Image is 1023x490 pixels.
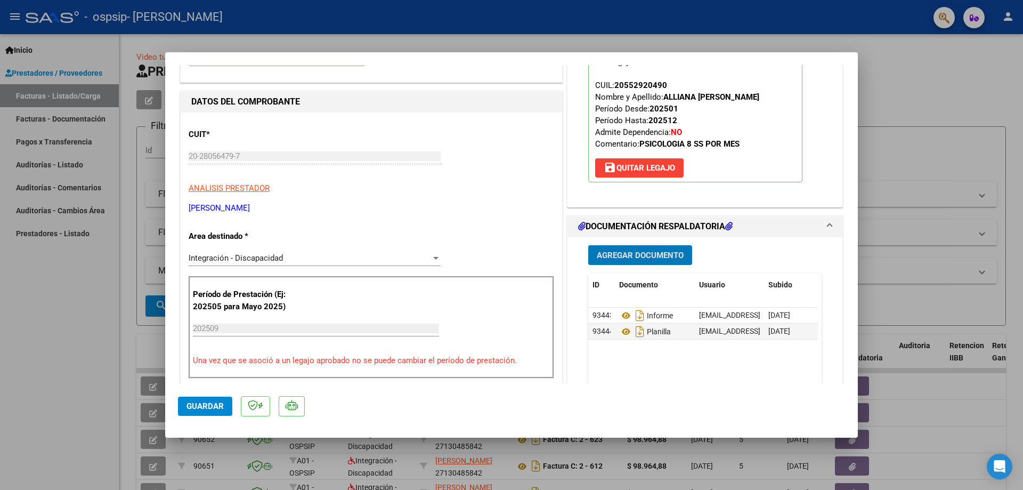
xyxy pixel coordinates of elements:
[604,163,675,173] span: Quitar Legajo
[597,251,684,260] span: Agregar Documento
[592,311,614,319] span: 93443
[817,274,871,296] datatable-header-cell: Acción
[189,128,298,141] p: CUIT
[663,92,759,102] strong: ALLIANA [PERSON_NAME]
[639,139,740,149] strong: PSICOLOGIA 8 SS POR MES
[567,216,842,237] mat-expansion-panel-header: DOCUMENTACIÓN RESPALDATORIA
[633,307,647,324] i: Descargar documento
[987,454,1012,479] div: Open Intercom Messenger
[178,397,232,416] button: Guardar
[619,280,658,289] span: Documento
[699,327,887,335] span: [EMAIL_ADDRESS][DOMAIN_NAME] - BUFA EMMANUEL -
[567,237,842,459] div: DOCUMENTACIÓN RESPALDATORIA
[193,288,300,312] p: Período de Prestación (Ej: 202505 para Mayo 2025)
[615,274,695,296] datatable-header-cell: Documento
[189,230,298,243] p: Area destinado *
[614,79,667,91] div: 20552920490
[604,161,616,174] mat-icon: save
[189,202,554,214] p: [PERSON_NAME]
[186,401,224,411] span: Guardar
[189,183,270,193] span: ANALISIS PRESTADOR
[578,220,733,233] h1: DOCUMENTACIÓN RESPALDATORIA
[764,274,817,296] datatable-header-cell: Subido
[671,127,682,137] strong: NO
[193,355,550,367] p: Una vez que se asoció a un legajo aprobado no se puede cambiar el período de prestación.
[648,116,677,125] strong: 202512
[768,280,792,289] span: Subido
[588,245,692,265] button: Agregar Documento
[768,327,790,335] span: [DATE]
[649,104,678,114] strong: 202501
[592,280,599,289] span: ID
[191,97,300,107] strong: DATOS DEL COMPROBANTE
[633,323,647,340] i: Descargar documento
[588,274,615,296] datatable-header-cell: ID
[595,139,740,149] span: Comentario:
[189,253,283,263] span: Integración - Discapacidad
[595,158,684,178] button: Quitar Legajo
[619,311,673,320] span: Informe
[619,327,671,336] span: Planilla
[567,25,842,207] div: PREAPROBACIÓN PARA INTEGRACION
[588,41,802,182] p: Legajo preaprobado para Período de Prestación:
[768,311,790,319] span: [DATE]
[699,311,887,319] span: [EMAIL_ADDRESS][DOMAIN_NAME] - BUFA EMMANUEL -
[595,81,759,149] span: CUIL: Nombre y Apellido: Período Desde: Período Hasta: Admite Dependencia:
[695,274,764,296] datatable-header-cell: Usuario
[699,280,725,289] span: Usuario
[592,327,614,335] span: 93444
